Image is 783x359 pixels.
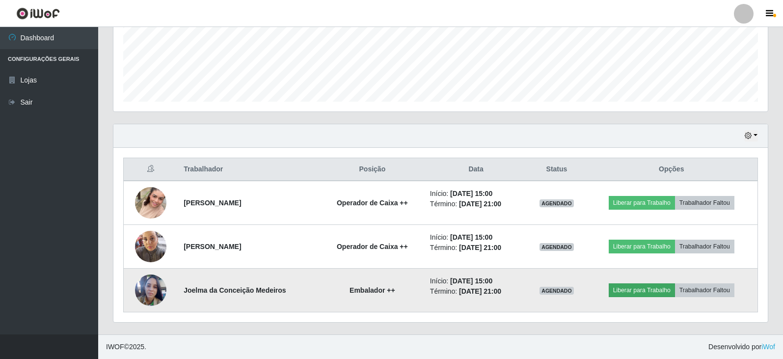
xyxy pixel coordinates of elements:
[459,287,501,295] time: [DATE] 21:00
[450,233,492,241] time: [DATE] 15:00
[430,276,522,286] li: Início:
[761,343,775,351] a: iWof
[184,286,286,294] strong: Joelma da Conceição Medeiros
[178,158,321,181] th: Trabalhador
[16,7,60,20] img: CoreUI Logo
[675,196,734,210] button: Trabalhador Faltou
[430,199,522,209] li: Término:
[430,232,522,243] li: Início:
[321,158,424,181] th: Posição
[528,158,585,181] th: Status
[609,196,675,210] button: Liberar para Trabalho
[430,243,522,253] li: Término:
[609,283,675,297] button: Liberar para Trabalho
[430,286,522,297] li: Término:
[586,158,758,181] th: Opções
[675,283,734,297] button: Trabalhador Faltou
[540,243,574,251] span: AGENDADO
[450,277,492,285] time: [DATE] 15:00
[450,190,492,197] time: [DATE] 15:00
[337,243,408,250] strong: Operador de Caixa ++
[430,189,522,199] li: Início:
[708,342,775,352] span: Desenvolvido por
[540,287,574,295] span: AGENDADO
[184,243,241,250] strong: [PERSON_NAME]
[424,158,528,181] th: Data
[609,240,675,253] button: Liberar para Trabalho
[135,175,166,231] img: 1753525532646.jpeg
[675,240,734,253] button: Trabalhador Faltou
[540,199,574,207] span: AGENDADO
[135,225,166,267] img: 1752796864999.jpeg
[106,343,124,351] span: IWOF
[459,244,501,251] time: [DATE] 21:00
[459,200,501,208] time: [DATE] 21:00
[135,269,166,311] img: 1754014885727.jpeg
[350,286,395,294] strong: Embalador ++
[337,199,408,207] strong: Operador de Caixa ++
[106,342,146,352] span: © 2025 .
[184,199,241,207] strong: [PERSON_NAME]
